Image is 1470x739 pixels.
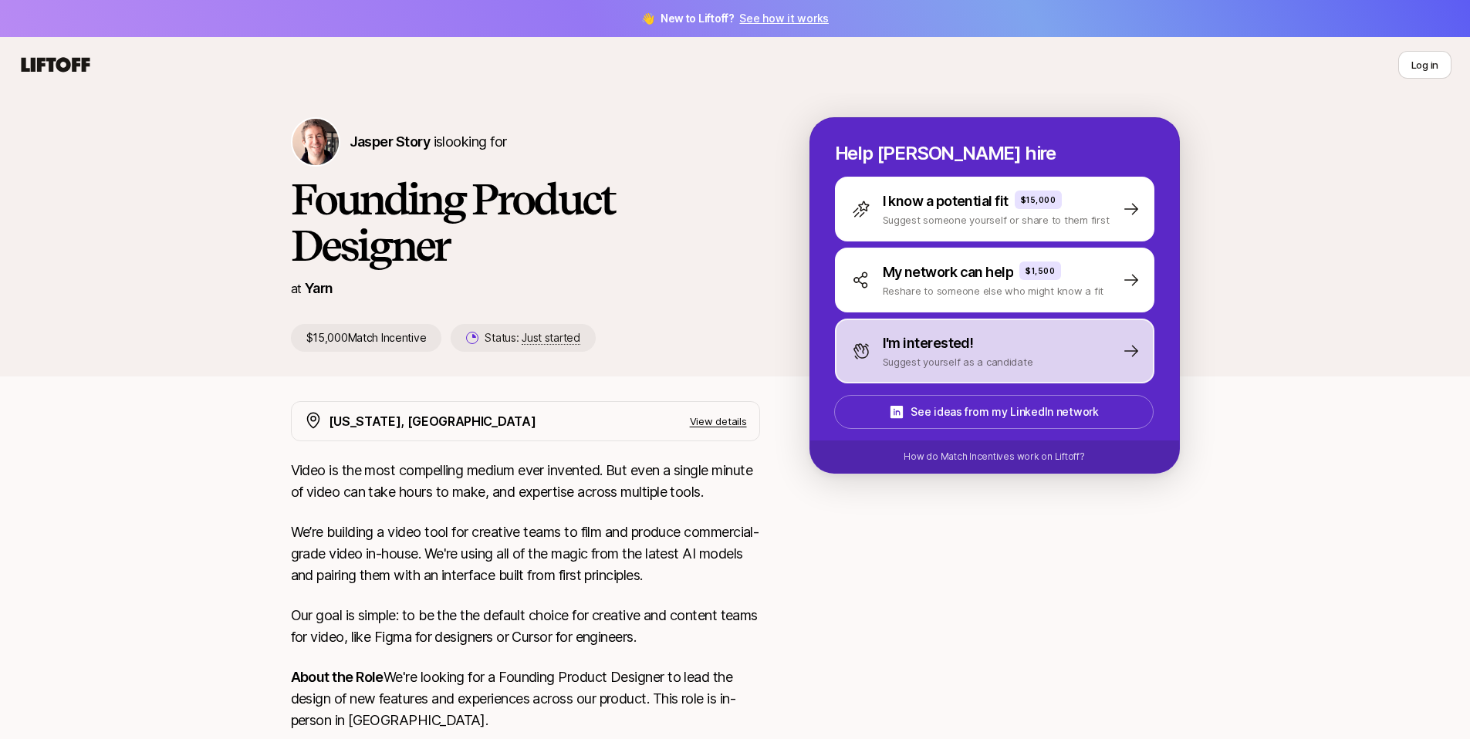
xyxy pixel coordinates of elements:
[291,460,760,503] p: Video is the most compelling medium ever invented. But even a single minute of video can take hou...
[1398,51,1451,79] button: Log in
[904,450,1084,464] p: How do Match Incentives work on Liftoff?
[291,278,302,299] p: at
[690,413,747,429] p: View details
[291,176,760,268] h1: Founding Product Designer
[291,666,760,731] p: We're looking for a Founding Product Designer to lead the design of new features and experiences ...
[329,411,536,431] p: [US_STATE], [GEOGRAPHIC_DATA]
[883,191,1009,212] p: I know a potential fit
[291,324,442,352] p: $15,000 Match Incentive
[641,9,829,28] span: 👋 New to Liftoff?
[522,331,580,345] span: Just started
[291,605,760,648] p: Our goal is simple: to be the the default choice for creative and content teams for video, like F...
[739,12,829,25] a: See how it works
[292,119,339,165] img: Jasper Story
[835,143,1154,164] p: Help [PERSON_NAME] hire
[834,395,1154,429] button: See ideas from my LinkedIn network
[291,521,760,586] p: We’re building a video tool for creative teams to film and produce commercial-grade video in-hous...
[485,329,580,347] p: Status:
[911,403,1098,421] p: See ideas from my LinkedIn network
[883,212,1110,228] p: Suggest someone yourself or share to them first
[883,332,974,354] p: I'm interested!
[350,131,507,153] p: is looking for
[883,283,1104,299] p: Reshare to someone else who might know a fit
[350,133,431,150] span: Jasper Story
[291,669,384,685] strong: About the Role
[1021,194,1056,206] p: $15,000
[883,354,1033,369] p: Suggest yourself as a candidate
[1026,265,1055,277] p: $1,500
[883,262,1014,283] p: My network can help
[305,280,333,296] a: Yarn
